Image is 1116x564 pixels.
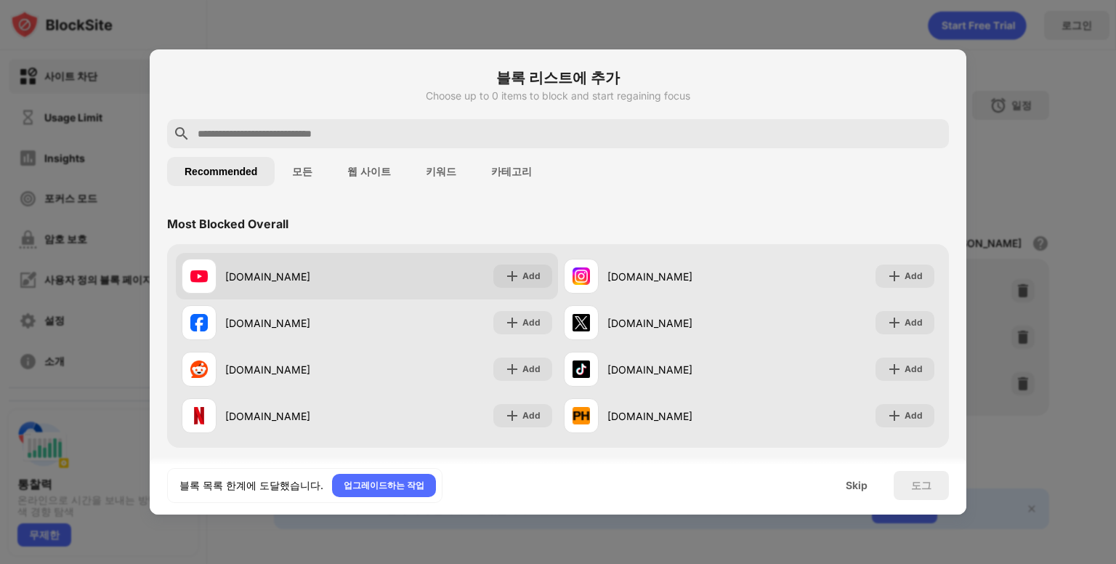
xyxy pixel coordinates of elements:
[167,157,275,186] button: Recommended
[607,269,749,284] div: [DOMAIN_NAME]
[190,407,208,424] img: favicons
[190,314,208,331] img: favicons
[179,478,323,493] div: 블록 목록 한계에 도달했습니다.
[167,90,949,102] div: Choose up to 0 items to block and start regaining focus
[522,362,541,376] div: Add
[275,157,330,186] button: 모든
[905,408,923,423] div: Add
[474,157,549,186] button: 카테고리
[846,480,868,491] div: Skip
[522,269,541,283] div: Add
[344,478,424,493] div: 업그레이드하는 작업
[522,408,541,423] div: Add
[607,362,749,377] div: [DOMAIN_NAME]
[173,125,190,142] img: search.svg
[408,157,474,186] button: 키워드
[167,217,288,231] div: Most Blocked Overall
[330,157,408,186] button: 웹 사이트
[225,362,367,377] div: [DOMAIN_NAME]
[225,408,367,424] div: [DOMAIN_NAME]
[573,267,590,285] img: favicons
[573,314,590,331] img: favicons
[190,360,208,378] img: favicons
[905,362,923,376] div: Add
[190,267,208,285] img: favicons
[905,269,923,283] div: Add
[607,315,749,331] div: [DOMAIN_NAME]
[607,408,749,424] div: [DOMAIN_NAME]
[911,480,931,491] div: 도그
[522,315,541,330] div: Add
[573,407,590,424] img: favicons
[167,67,949,89] h6: 블록 리스트에 추가
[225,269,367,284] div: [DOMAIN_NAME]
[225,315,367,331] div: [DOMAIN_NAME]
[905,315,923,330] div: Add
[573,360,590,378] img: favicons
